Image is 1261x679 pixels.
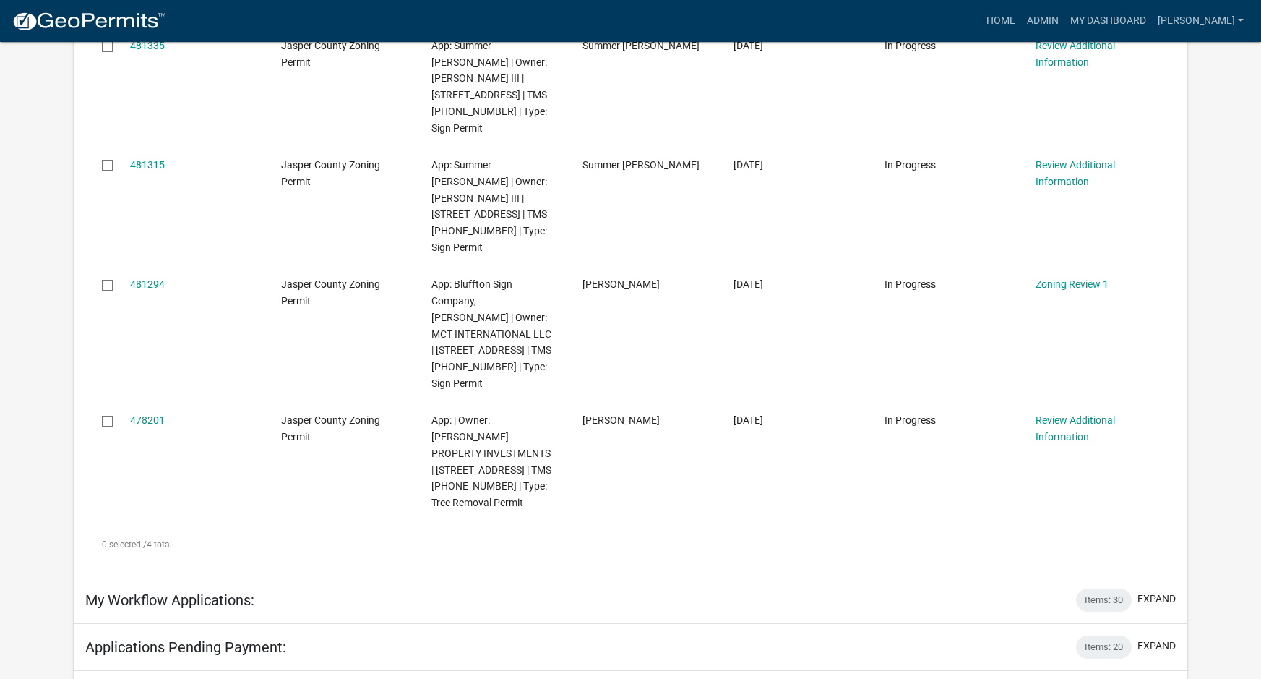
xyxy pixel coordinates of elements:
[85,639,286,656] h5: Applications Pending Payment:
[582,159,700,171] span: Summer Trull
[281,278,380,307] span: Jasper County Zoning Permit
[885,159,936,171] span: In Progress
[1076,589,1132,612] div: Items: 30
[885,278,936,290] span: In Progress
[733,278,763,290] span: 09/19/2025
[431,278,551,389] span: App: Bluffton Sign Company, Trey Fludd | Owner: MCT INTERNATIONAL LLC | 1108 ARGENT BLVD | TMS 06...
[1152,7,1249,35] a: [PERSON_NAME]
[1036,414,1115,443] a: Review Additional Information
[1076,636,1132,659] div: Items: 20
[733,414,763,426] span: 09/14/2025
[102,539,147,550] span: 0 selected /
[281,414,380,443] span: Jasper County Zoning Permit
[130,40,165,51] a: 481335
[885,414,936,426] span: In Progress
[1137,639,1176,654] button: expand
[1036,159,1115,187] a: Review Additional Information
[1064,7,1152,35] a: My Dashboard
[582,414,660,426] span: Uriel Varela
[431,414,551,508] span: App: | Owner: VARELA PROPERTY INVESTMENTS | 400 FREEDOM PKWY | TMS 039-00-03-001 | Type: Tree Rem...
[85,592,254,609] h5: My Workflow Applications:
[88,526,1173,563] div: 4 total
[130,159,165,171] a: 481315
[733,40,763,51] span: 09/19/2025
[1036,278,1109,290] a: Zoning Review 1
[885,40,936,51] span: In Progress
[981,7,1021,35] a: Home
[733,159,763,171] span: 09/19/2025
[130,278,165,290] a: 481294
[1137,592,1176,607] button: expand
[431,159,547,253] span: App: Summer Trull | Owner: WELCH O C III | 4920 INDEPENDENCE BLVD | TMS 067-00-02-005 | Type: Sig...
[1021,7,1064,35] a: Admin
[582,278,660,290] span: Trey Fludd
[281,159,380,187] span: Jasper County Zoning Permit
[130,414,165,426] a: 478201
[582,40,700,51] span: Summer Trull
